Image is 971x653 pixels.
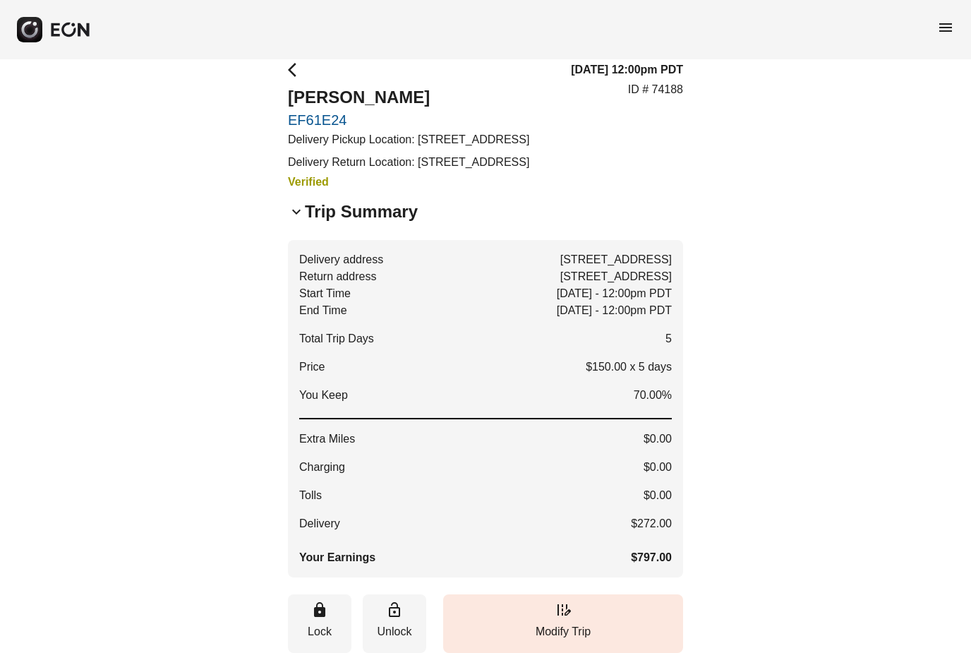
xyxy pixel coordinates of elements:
span: You Keep [299,387,348,404]
span: 5 [665,330,672,347]
span: Extra Miles [299,431,355,448]
span: lock_open [386,601,403,618]
span: lock [311,601,328,618]
span: [DATE] - 12:00pm PDT [557,302,672,319]
span: menu [937,19,954,36]
h3: Verified [288,174,529,191]
span: $797.00 [631,549,672,566]
span: Tolls [299,487,322,504]
h2: [PERSON_NAME] [288,86,529,109]
p: $150.00 x 5 days [586,359,672,376]
span: keyboard_arrow_down [288,203,305,220]
p: ID # 74188 [628,81,683,98]
span: [DATE] - 12:00pm PDT [557,285,672,302]
span: Delivery [299,515,340,532]
span: Return address [299,268,376,285]
h3: [DATE] 12:00pm PDT [571,61,683,78]
span: Your Earnings [299,549,375,566]
span: [STREET_ADDRESS] [560,251,672,268]
a: EF61E24 [288,112,529,128]
span: $0.00 [644,459,672,476]
span: $0.00 [644,431,672,448]
span: End Time [299,302,347,319]
span: $272.00 [631,515,672,532]
span: Delivery address [299,251,383,268]
h2: Trip Summary [305,200,418,223]
p: Modify Trip [450,623,676,640]
span: [STREET_ADDRESS] [560,268,672,285]
span: edit_road [555,601,572,618]
button: Unlock [363,594,426,653]
span: Total Trip Days [299,330,374,347]
p: Price [299,359,325,376]
span: Start Time [299,285,351,302]
span: arrow_back_ios [288,61,305,78]
span: $0.00 [644,487,672,504]
p: Unlock [370,623,419,640]
p: Delivery Return Location: [STREET_ADDRESS] [288,154,529,171]
button: Lock [288,594,351,653]
span: Charging [299,459,345,476]
p: Lock [295,623,344,640]
span: 70.00% [634,387,672,404]
p: Delivery Pickup Location: [STREET_ADDRESS] [288,131,529,148]
button: Delivery address[STREET_ADDRESS]Return address[STREET_ADDRESS]Start Time[DATE] - 12:00pm PDTEnd T... [288,240,683,577]
button: Modify Trip [443,594,683,653]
